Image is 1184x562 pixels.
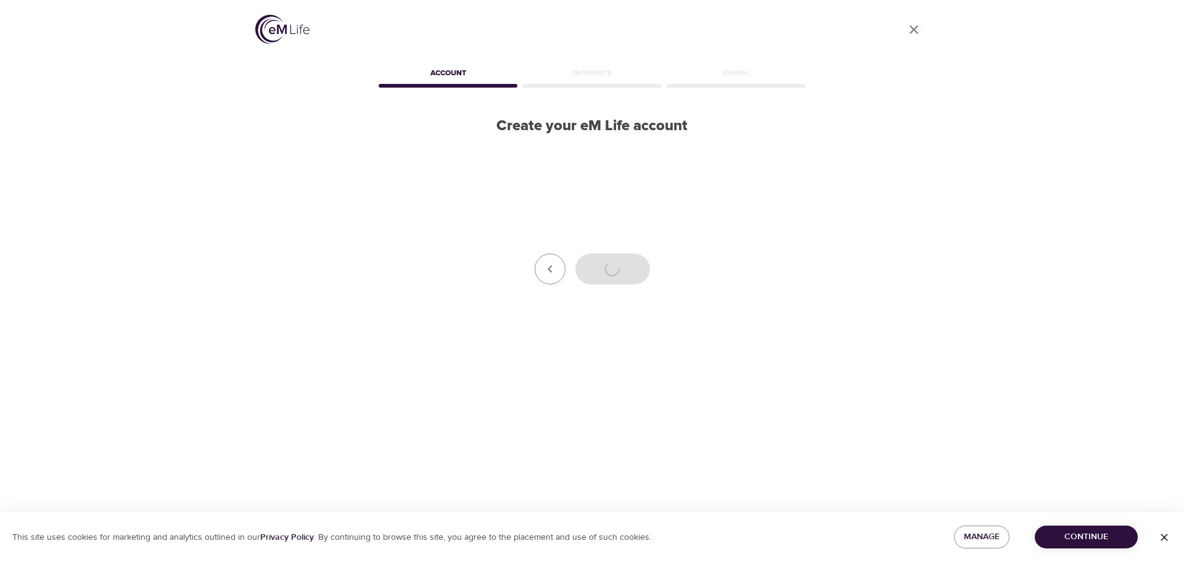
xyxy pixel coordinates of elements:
[260,532,314,543] a: Privacy Policy
[1035,526,1138,548] button: Continue
[954,526,1009,548] button: Manage
[1045,529,1128,545] span: Continue
[376,117,808,135] h2: Create your eM Life account
[899,15,929,44] a: close
[964,529,1000,545] span: Manage
[255,15,310,44] img: logo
